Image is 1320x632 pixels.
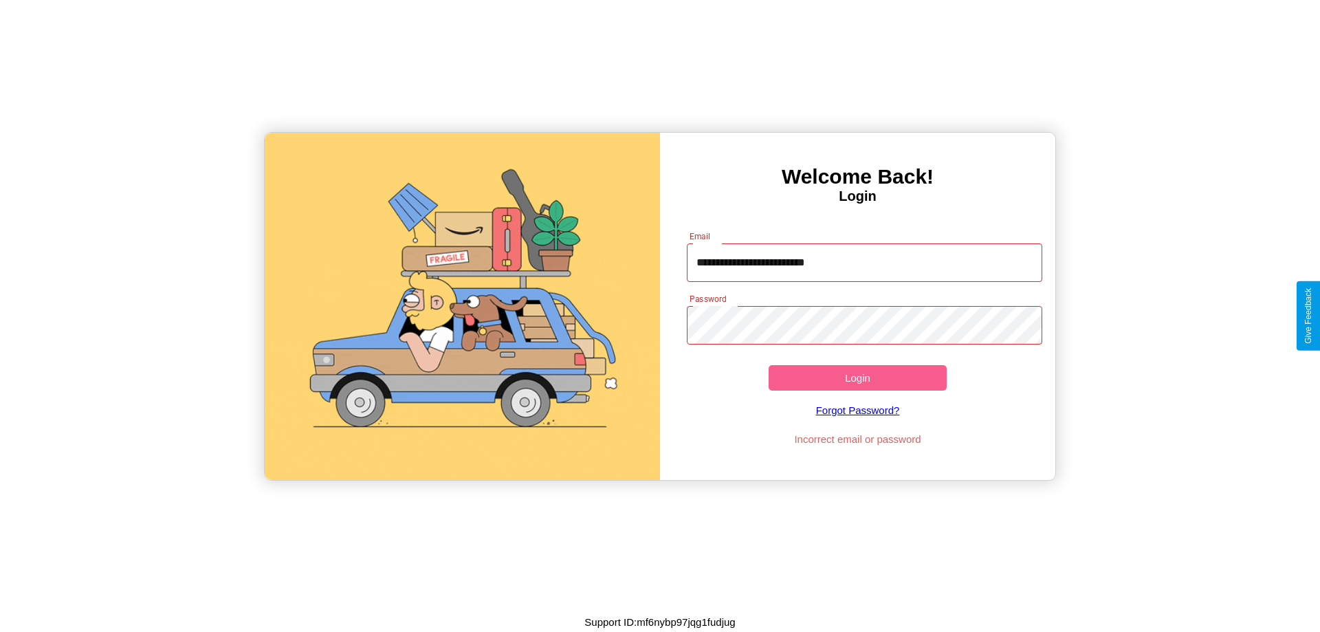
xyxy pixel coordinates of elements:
a: Forgot Password? [680,391,1036,430]
p: Support ID: mf6nybp97jqg1fudjug [584,613,735,631]
img: gif [265,133,660,480]
p: Incorrect email or password [680,430,1036,448]
button: Login [769,365,947,391]
div: Give Feedback [1303,288,1313,344]
h4: Login [660,188,1055,204]
label: Email [690,230,711,242]
h3: Welcome Back! [660,165,1055,188]
label: Password [690,293,726,305]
